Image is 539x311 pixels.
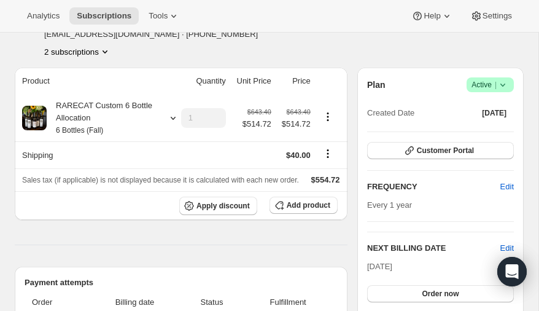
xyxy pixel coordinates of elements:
[15,68,173,95] th: Product
[493,177,521,197] button: Edit
[287,200,330,210] span: Add product
[279,118,311,130] span: $514.72
[311,175,340,184] span: $554.72
[475,104,514,122] button: [DATE]
[500,242,514,254] button: Edit
[15,141,173,168] th: Shipping
[247,108,271,116] small: $643.40
[141,7,187,25] button: Tools
[149,11,168,21] span: Tools
[173,68,230,95] th: Quantity
[367,142,514,159] button: Customer Portal
[367,242,500,254] h2: NEXT BILLING DATE
[482,108,506,118] span: [DATE]
[230,68,275,95] th: Unit Price
[69,7,139,25] button: Subscriptions
[196,201,250,211] span: Apply discount
[44,28,268,41] span: [EMAIL_ADDRESS][DOMAIN_NAME] · [PHONE_NUMBER]
[424,11,440,21] span: Help
[483,11,512,21] span: Settings
[367,262,392,271] span: [DATE]
[497,257,527,286] div: Open Intercom Messenger
[91,296,177,309] span: Billing date
[20,7,67,25] button: Analytics
[463,7,519,25] button: Settings
[275,68,314,95] th: Price
[422,289,459,299] span: Order now
[367,181,500,193] h2: FREQUENCY
[47,100,157,136] div: RARECAT Custom 6 Bottle Allocation
[269,197,338,214] button: Add product
[179,197,257,215] button: Apply discount
[471,79,509,91] span: Active
[286,151,311,160] span: $40.00
[44,45,111,58] button: Product actions
[246,296,330,309] span: Fulfillment
[242,118,271,130] span: $514.72
[287,108,311,116] small: $643.40
[367,285,514,302] button: Order now
[185,296,239,309] span: Status
[417,146,474,155] span: Customer Portal
[404,7,460,25] button: Help
[318,110,338,124] button: Product actions
[77,11,131,21] span: Subscriptions
[495,80,497,90] span: |
[500,181,514,193] span: Edit
[25,277,338,289] h2: Payment attempts
[27,11,60,21] span: Analytics
[367,200,412,210] span: Every 1 year
[367,79,386,91] h2: Plan
[318,147,338,160] button: Shipping actions
[22,176,299,184] span: Sales tax (if applicable) is not displayed because it is calculated with each new order.
[56,126,103,135] small: 6 Bottles (Fall)
[22,106,47,130] img: product img
[367,107,414,119] span: Created Date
